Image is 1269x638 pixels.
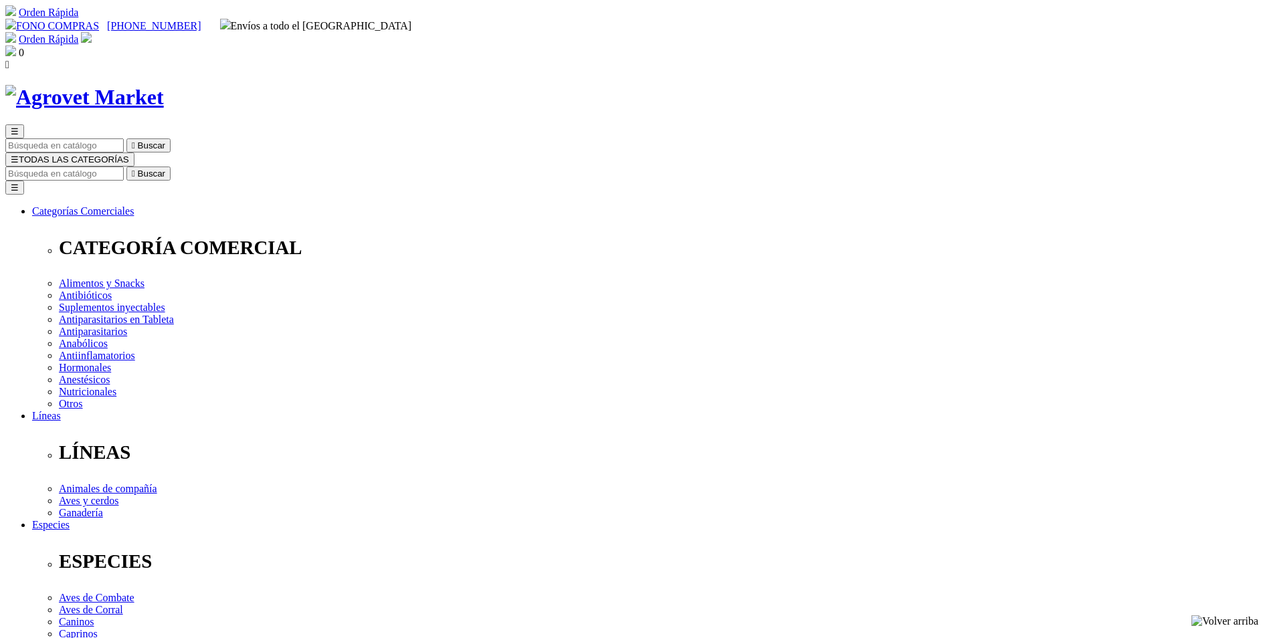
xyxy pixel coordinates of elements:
img: shopping-cart.svg [5,32,16,43]
a: Anabólicos [59,338,108,349]
a: FONO COMPRAS [5,20,99,31]
img: shopping-bag.svg [5,45,16,56]
a: Otros [59,398,83,409]
span: Buscar [138,140,165,150]
a: Categorías Comerciales [32,205,134,217]
a: Orden Rápida [19,33,78,45]
i:  [132,140,135,150]
a: Aves y cerdos [59,495,118,506]
img: Volver arriba [1191,615,1258,627]
button: ☰ [5,124,24,138]
a: Antibióticos [59,290,112,301]
button: ☰ [5,181,24,195]
button:  Buscar [126,138,171,152]
a: Antiparasitarios en Tableta [59,314,174,325]
a: Ganadería [59,507,103,518]
a: Anestésicos [59,374,110,385]
span: ☰ [11,154,19,165]
a: [PHONE_NUMBER] [107,20,201,31]
a: Orden Rápida [19,7,78,18]
a: Acceda a su cuenta de cliente [81,33,92,45]
p: LÍNEAS [59,441,1264,463]
span: Buscar [138,169,165,179]
a: Líneas [32,410,61,421]
a: Hormonales [59,362,111,373]
img: delivery-truck.svg [220,19,231,29]
img: phone.svg [5,19,16,29]
a: Caninos [59,616,94,627]
a: Animales de compañía [59,483,157,494]
a: Aves de Corral [59,604,123,615]
a: Especies [32,519,70,530]
a: Aves de Combate [59,592,134,603]
input: Buscar [5,138,124,152]
i:  [5,59,9,70]
span: Envíos a todo el [GEOGRAPHIC_DATA] [220,20,412,31]
a: Antiinflamatorios [59,350,135,361]
a: Antiparasitarios [59,326,127,337]
p: ESPECIES [59,550,1264,572]
input: Buscar [5,167,124,181]
a: Suplementos inyectables [59,302,165,313]
button:  Buscar [126,167,171,181]
img: shopping-cart.svg [5,5,16,16]
span: ☰ [11,126,19,136]
button: ☰TODAS LAS CATEGORÍAS [5,152,134,167]
span: 0 [19,47,24,58]
img: user.svg [81,32,92,43]
a: Alimentos y Snacks [59,278,144,289]
img: Agrovet Market [5,85,164,110]
p: CATEGORÍA COMERCIAL [59,237,1264,259]
i:  [132,169,135,179]
a: Nutricionales [59,386,116,397]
